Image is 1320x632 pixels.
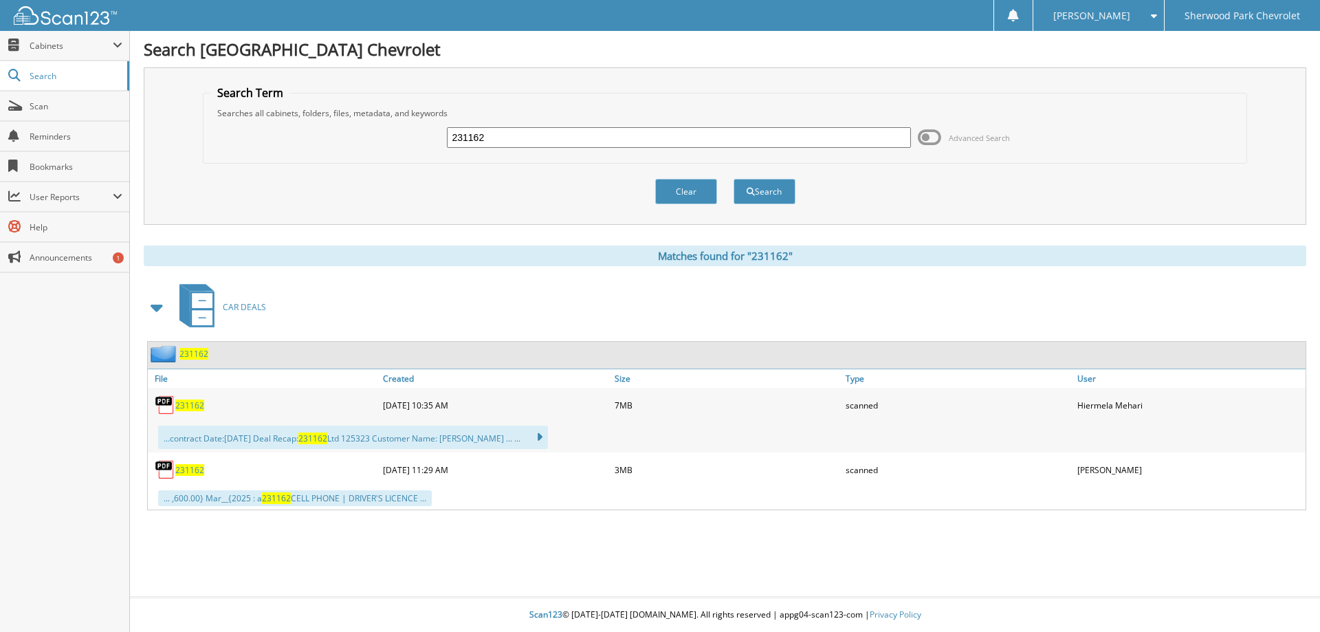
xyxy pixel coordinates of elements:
div: Matches found for "231162" [144,246,1306,266]
div: 7MB [611,391,843,419]
div: ...contract Date:[DATE] Deal Recap: Ltd 125323 Customer Name: [PERSON_NAME] ... ... [158,426,548,449]
div: ... ,600.00} Mar__{2025 : a CELL PHONE | DRIVER'S LICENCE ... [158,490,432,506]
div: [DATE] 10:35 AM [379,391,611,419]
span: Sherwood Park Chevrolet [1185,12,1300,20]
span: Cabinets [30,40,113,52]
a: CAR DEALS [171,280,266,334]
span: 231162 [298,433,327,444]
a: 231162 [175,464,204,476]
div: scanned [842,456,1074,483]
button: Clear [655,179,717,204]
img: PDF.png [155,459,175,480]
img: scan123-logo-white.svg [14,6,117,25]
a: File [148,369,379,388]
div: 1 [113,252,124,263]
span: Help [30,221,122,233]
a: User [1074,369,1306,388]
span: Scan [30,100,122,112]
div: [DATE] 11:29 AM [379,456,611,483]
div: [PERSON_NAME] [1074,456,1306,483]
span: Announcements [30,252,122,263]
span: Advanced Search [949,133,1010,143]
a: 231162 [179,348,208,360]
h1: Search [GEOGRAPHIC_DATA] Chevrolet [144,38,1306,61]
legend: Search Term [210,85,290,100]
a: Privacy Policy [870,609,921,620]
div: © [DATE]-[DATE] [DOMAIN_NAME]. All rights reserved | appg04-scan123-com | [130,598,1320,632]
div: Searches all cabinets, folders, files, metadata, and keywords [210,107,1240,119]
span: [PERSON_NAME] [1053,12,1130,20]
img: folder2.png [151,345,179,362]
div: scanned [842,391,1074,419]
span: Bookmarks [30,161,122,173]
a: Type [842,369,1074,388]
span: CAR DEALS [223,301,266,313]
span: Scan123 [529,609,562,620]
span: Search [30,70,120,82]
span: Reminders [30,131,122,142]
img: PDF.png [155,395,175,415]
span: User Reports [30,191,113,203]
a: Created [379,369,611,388]
div: Hiermela Mehari [1074,391,1306,419]
span: 231162 [262,492,291,504]
button: Search [734,179,795,204]
a: Size [611,369,843,388]
div: 3MB [611,456,843,483]
a: 231162 [175,400,204,411]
